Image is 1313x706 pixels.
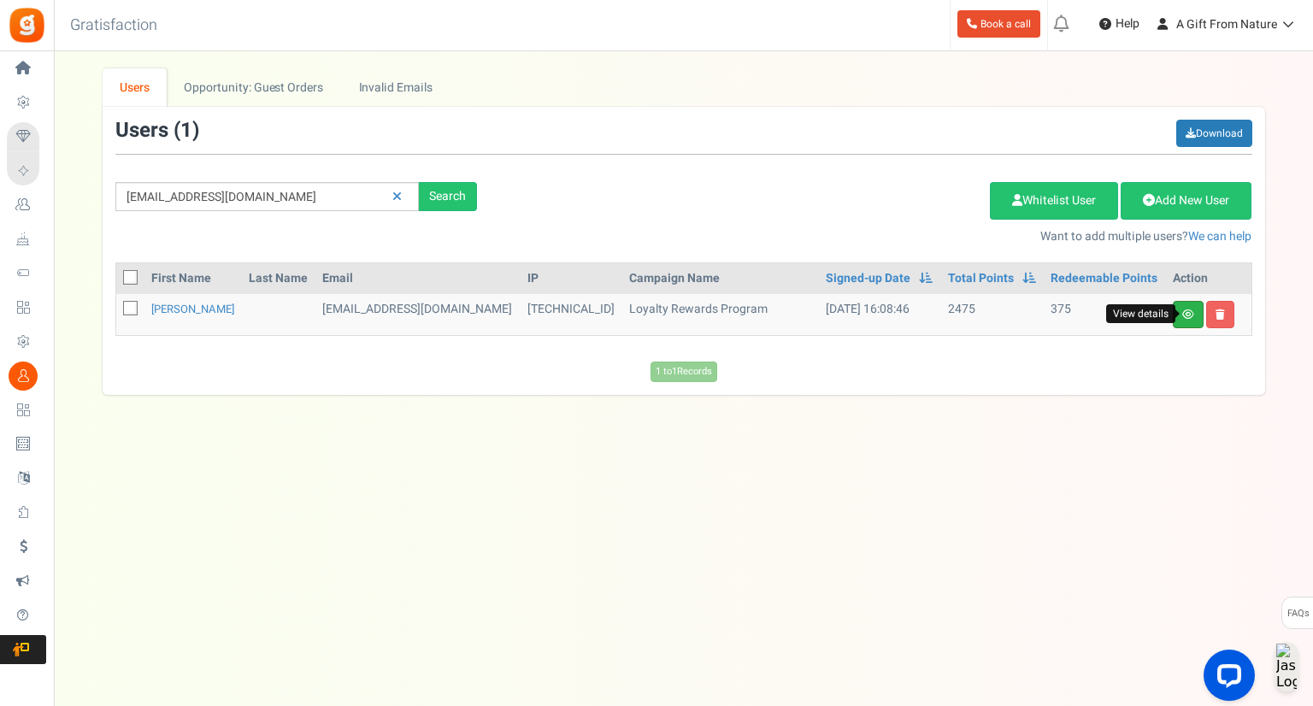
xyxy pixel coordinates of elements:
[1166,263,1251,294] th: Action
[1188,227,1251,245] a: We can help
[1176,15,1277,33] span: A Gift From Nature
[941,294,1044,335] td: 2475
[341,68,450,107] a: Invalid Emails
[167,68,340,107] a: Opportunity: Guest Orders
[242,263,315,294] th: Last Name
[826,270,910,287] a: Signed-up Date
[115,182,419,211] input: Search by email or name
[1111,15,1139,32] span: Help
[622,263,819,294] th: Campaign Name
[51,9,176,43] h3: Gratisfaction
[8,6,46,44] img: Gratisfaction
[315,294,521,335] td: RETAIL
[1044,294,1165,335] td: 375
[990,182,1118,220] a: Whitelist User
[521,263,622,294] th: IP
[180,115,192,145] span: 1
[819,294,940,335] td: [DATE] 16:08:46
[521,294,622,335] td: [TECHNICAL_ID]
[957,10,1040,38] a: Book a call
[419,182,477,211] div: Search
[144,263,242,294] th: First Name
[1287,597,1310,630] span: FAQs
[503,228,1252,245] p: Want to add multiple users?
[622,294,819,335] td: Loyalty Rewards Program
[384,182,410,212] a: Reset
[1121,182,1251,220] a: Add New User
[1216,309,1225,320] i: Delete user
[1173,301,1204,328] a: View details
[1176,120,1252,147] a: Download
[948,270,1014,287] a: Total Points
[1092,10,1146,38] a: Help
[1106,304,1175,324] div: View details
[103,68,168,107] a: Users
[115,120,199,142] h3: Users ( )
[151,301,234,317] a: [PERSON_NAME]
[1051,270,1157,287] a: Redeemable Points
[315,263,521,294] th: Email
